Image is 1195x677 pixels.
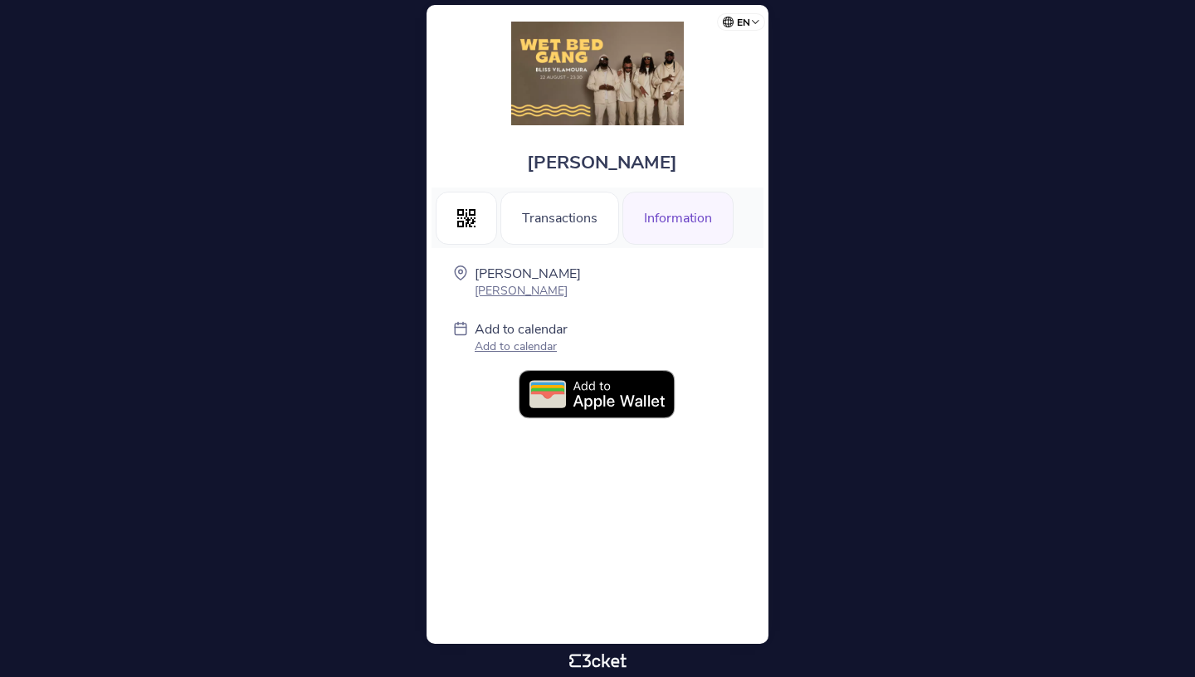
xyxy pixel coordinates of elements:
[475,265,581,299] a: [PERSON_NAME] [PERSON_NAME]
[622,192,734,245] div: Information
[475,320,568,358] a: Add to calendar Add to calendar
[475,338,568,354] p: Add to calendar
[500,192,619,245] div: Transactions
[500,207,619,226] a: Transactions
[475,320,568,338] p: Add to calendar
[511,22,684,125] img: 22 August - Wet Bed Gang
[475,283,581,299] p: [PERSON_NAME]
[519,370,676,420] img: EN_Add_to_Apple_Wallet.7a057787.svg
[527,150,677,175] span: [PERSON_NAME]
[475,265,581,283] p: [PERSON_NAME]
[622,207,734,226] a: Information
